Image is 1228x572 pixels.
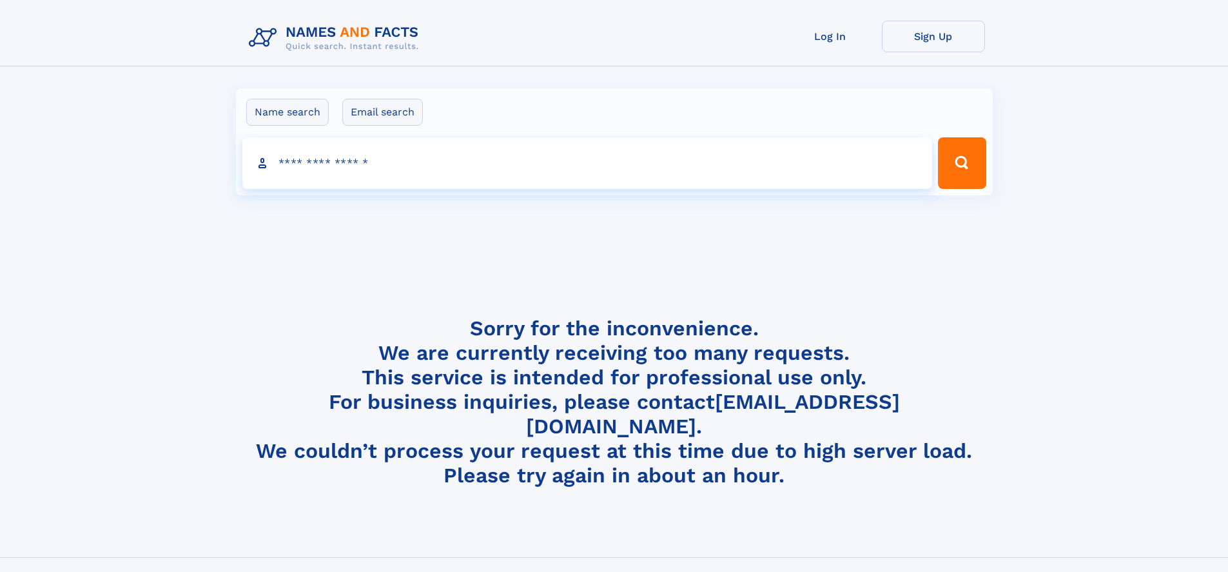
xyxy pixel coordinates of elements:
[938,137,986,189] button: Search Button
[244,316,985,488] h4: Sorry for the inconvenience. We are currently receiving too many requests. This service is intend...
[779,21,882,52] a: Log In
[244,21,429,55] img: Logo Names and Facts
[242,137,933,189] input: search input
[526,390,900,439] a: [EMAIL_ADDRESS][DOMAIN_NAME]
[882,21,985,52] a: Sign Up
[246,99,329,126] label: Name search
[342,99,423,126] label: Email search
